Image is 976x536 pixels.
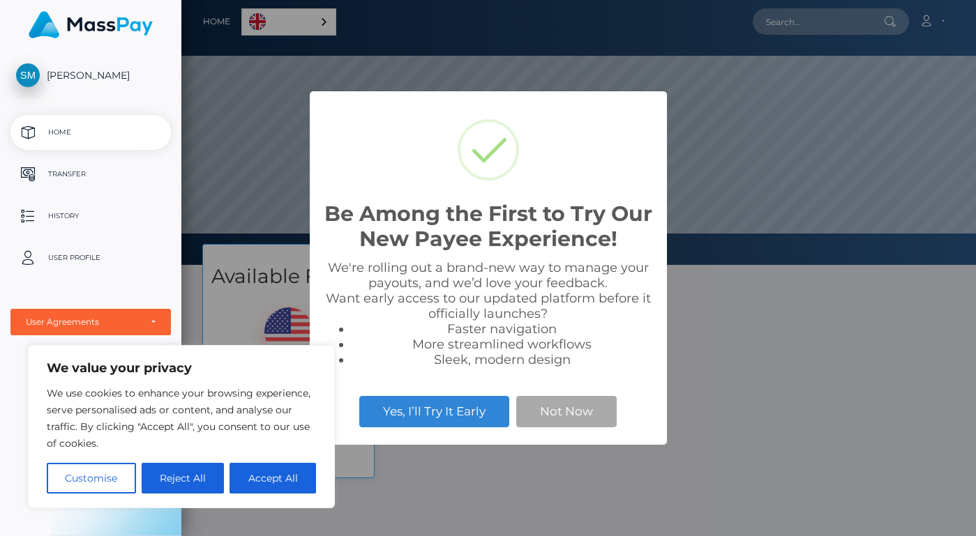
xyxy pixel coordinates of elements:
p: We use cookies to enhance your browsing experience, serve personalised ads or content, and analys... [47,385,316,452]
li: Faster navigation [352,321,653,337]
button: Not Now [516,396,617,427]
li: More streamlined workflows [352,337,653,352]
button: User Agreements [10,309,171,335]
img: MassPay [29,11,153,38]
li: Sleek, modern design [352,352,653,367]
p: User Profile [16,247,165,268]
p: Home [16,122,165,143]
button: Reject All [142,463,225,493]
button: Accept All [230,463,316,493]
div: User Agreements [26,316,140,328]
h2: Be Among the First to Try Our New Payee Experience! [324,201,653,252]
div: We value your privacy [28,345,335,508]
div: We're rolling out a brand-new way to manage your payouts, and we’d love your feedback. Want early... [324,260,653,367]
button: Yes, I’ll Try It Early [359,396,509,427]
p: Transfer [16,164,165,185]
p: History [16,206,165,227]
button: Customise [47,463,136,493]
span: [PERSON_NAME] [10,69,171,82]
p: We value your privacy [47,360,316,376]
